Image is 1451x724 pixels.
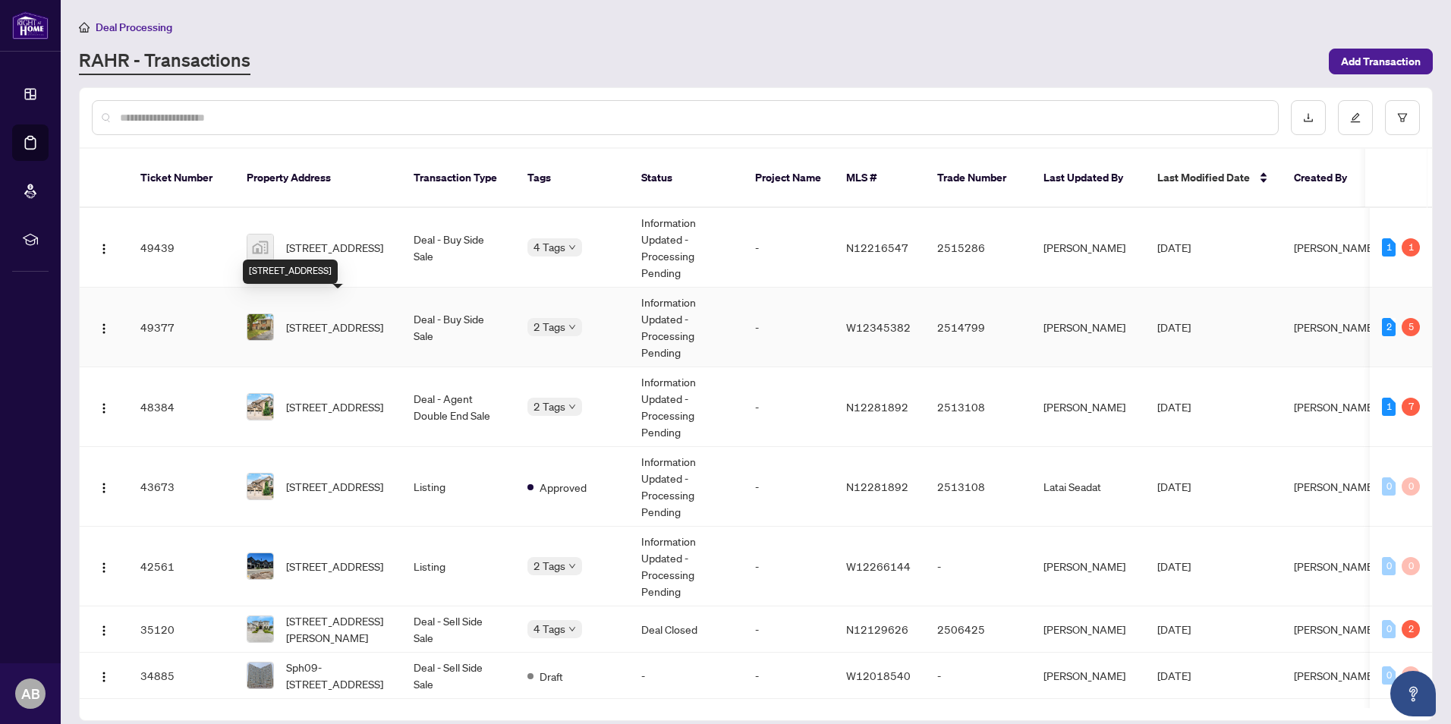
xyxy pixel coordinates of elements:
[286,398,383,415] span: [STREET_ADDRESS]
[286,239,383,256] span: [STREET_ADDRESS]
[128,288,234,367] td: 49377
[1294,480,1376,493] span: [PERSON_NAME]
[98,243,110,255] img: Logo
[1157,622,1191,636] span: [DATE]
[1402,318,1420,336] div: 5
[92,235,116,260] button: Logo
[1385,100,1420,135] button: filter
[401,367,515,447] td: Deal - Agent Double End Sale
[1157,480,1191,493] span: [DATE]
[629,208,743,288] td: Information Updated - Processing Pending
[515,149,629,208] th: Tags
[743,606,834,653] td: -
[540,668,563,685] span: Draft
[925,653,1031,699] td: -
[247,616,273,642] img: thumbnail-img
[92,395,116,419] button: Logo
[98,482,110,494] img: Logo
[629,288,743,367] td: Information Updated - Processing Pending
[743,653,834,699] td: -
[1397,112,1408,123] span: filter
[1382,238,1396,257] div: 1
[243,260,338,284] div: [STREET_ADDRESS]
[247,394,273,420] img: thumbnail-img
[1031,288,1145,367] td: [PERSON_NAME]
[1031,208,1145,288] td: [PERSON_NAME]
[846,320,911,334] span: W12345382
[286,319,383,335] span: [STREET_ADDRESS]
[1382,477,1396,496] div: 0
[128,653,234,699] td: 34885
[1402,477,1420,496] div: 0
[846,622,908,636] span: N12129626
[1031,606,1145,653] td: [PERSON_NAME]
[743,367,834,447] td: -
[98,562,110,574] img: Logo
[401,447,515,527] td: Listing
[286,612,389,646] span: [STREET_ADDRESS][PERSON_NAME]
[128,367,234,447] td: 48384
[401,149,515,208] th: Transaction Type
[128,208,234,288] td: 49439
[925,149,1031,208] th: Trade Number
[247,474,273,499] img: thumbnail-img
[568,403,576,411] span: down
[534,557,565,574] span: 2 Tags
[286,558,383,574] span: [STREET_ADDRESS]
[540,479,587,496] span: Approved
[286,478,383,495] span: [STREET_ADDRESS]
[92,554,116,578] button: Logo
[247,553,273,579] img: thumbnail-img
[1294,669,1376,682] span: [PERSON_NAME]
[1157,320,1191,334] span: [DATE]
[92,617,116,641] button: Logo
[98,671,110,683] img: Logo
[1157,169,1250,186] span: Last Modified Date
[925,527,1031,606] td: -
[925,367,1031,447] td: 2513108
[568,323,576,331] span: down
[568,244,576,251] span: down
[92,474,116,499] button: Logo
[834,149,925,208] th: MLS #
[534,620,565,637] span: 4 Tags
[629,606,743,653] td: Deal Closed
[1291,100,1326,135] button: download
[1294,320,1376,334] span: [PERSON_NAME]
[1329,49,1433,74] button: Add Transaction
[743,288,834,367] td: -
[743,527,834,606] td: -
[1294,559,1376,573] span: [PERSON_NAME]
[846,400,908,414] span: N12281892
[1402,620,1420,638] div: 2
[629,527,743,606] td: Information Updated - Processing Pending
[128,527,234,606] td: 42561
[1282,149,1373,208] th: Created By
[401,606,515,653] td: Deal - Sell Side Sale
[534,398,565,415] span: 2 Tags
[1157,241,1191,254] span: [DATE]
[1382,666,1396,685] div: 0
[846,559,911,573] span: W12266144
[1402,557,1420,575] div: 0
[128,149,234,208] th: Ticket Number
[743,447,834,527] td: -
[1382,398,1396,416] div: 1
[98,323,110,335] img: Logo
[743,149,834,208] th: Project Name
[1031,447,1145,527] td: Latai Seadat
[1294,400,1376,414] span: [PERSON_NAME]
[79,22,90,33] span: home
[98,625,110,637] img: Logo
[247,314,273,340] img: thumbnail-img
[234,149,401,208] th: Property Address
[629,367,743,447] td: Information Updated - Processing Pending
[925,447,1031,527] td: 2513108
[1294,622,1376,636] span: [PERSON_NAME]
[925,606,1031,653] td: 2506425
[96,20,172,34] span: Deal Processing
[401,527,515,606] td: Listing
[1157,559,1191,573] span: [DATE]
[568,562,576,570] span: down
[286,659,389,692] span: Sph09-[STREET_ADDRESS]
